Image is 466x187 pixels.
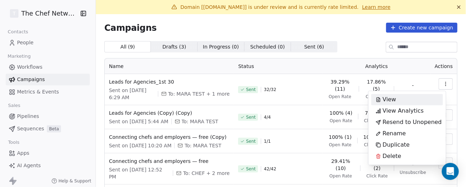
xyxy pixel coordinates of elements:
div: Suggestions [371,94,443,162]
span: Rename [383,129,406,138]
span: Resend to Unopened [383,118,442,126]
span: View Analytics [383,107,424,115]
span: Delete [383,152,401,160]
span: Duplicate [383,141,410,149]
span: View [383,95,396,104]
